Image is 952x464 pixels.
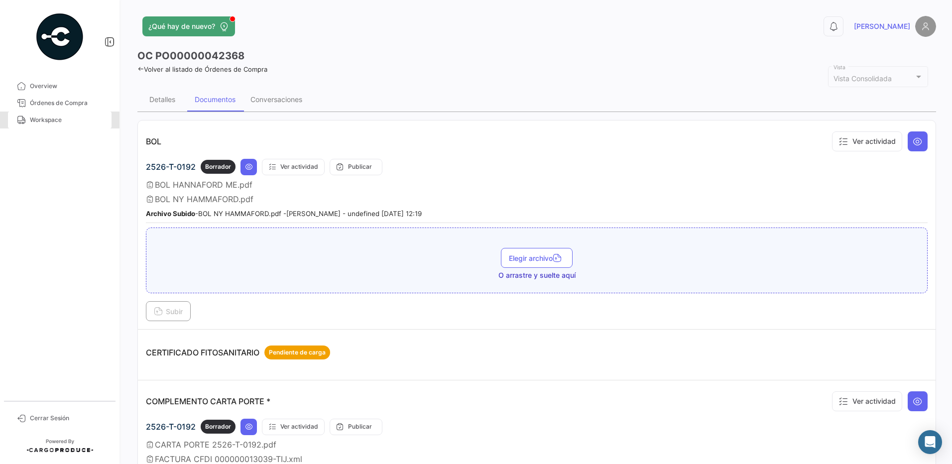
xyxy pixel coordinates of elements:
[205,162,231,171] span: Borrador
[146,136,161,146] p: BOL
[832,391,902,411] button: Ver actividad
[854,21,910,31] span: [PERSON_NAME]
[146,210,422,218] small: - BOL NY HAMMAFORD.pdf - [PERSON_NAME] - undefined [DATE] 12:19
[205,422,231,431] span: Borrador
[154,307,183,316] span: Subir
[155,194,253,204] span: BOL NY HAMMAFORD.pdf
[262,419,325,435] button: Ver actividad
[832,131,902,151] button: Ver actividad
[30,414,108,423] span: Cerrar Sesión
[250,95,302,104] div: Conversaciones
[262,159,325,175] button: Ver actividad
[146,162,196,172] span: 2526-T-0192
[137,65,267,73] a: Volver al listado de Órdenes de Compra
[509,254,565,262] span: Elegir archivo
[155,454,302,464] span: FACTURA CFDI 000000013039-TIJ.xml
[137,49,244,63] h3: OC PO00000042368
[148,21,215,31] span: ¿Qué hay de nuevo?
[146,422,196,432] span: 2526-T-0192
[8,78,112,95] a: Overview
[330,159,382,175] button: Publicar
[146,301,191,321] button: Subir
[146,396,270,406] p: COMPLEMENTO CARTA PORTE *
[498,270,576,280] span: O arrastre y suelte aquí
[915,16,936,37] img: placeholder-user.png
[195,95,236,104] div: Documentos
[269,348,326,357] span: Pendiente de carga
[35,12,85,62] img: powered-by.png
[918,430,942,454] div: Abrir Intercom Messenger
[8,95,112,112] a: Órdenes de Compra
[149,95,175,104] div: Detalles
[142,16,235,36] button: ¿Qué hay de nuevo?
[833,74,892,83] mat-select-trigger: Vista Consolidada
[30,82,108,91] span: Overview
[8,112,112,128] a: Workspace
[30,116,108,124] span: Workspace
[30,99,108,108] span: Órdenes de Compra
[155,440,276,450] span: CARTA PORTE 2526-T-0192.pdf
[330,419,382,435] button: Publicar
[146,210,195,218] b: Archivo Subido
[155,180,252,190] span: BOL HANNAFORD ME.pdf
[501,248,573,268] button: Elegir archivo
[146,346,330,359] p: CERTIFICADO FITOSANITARIO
